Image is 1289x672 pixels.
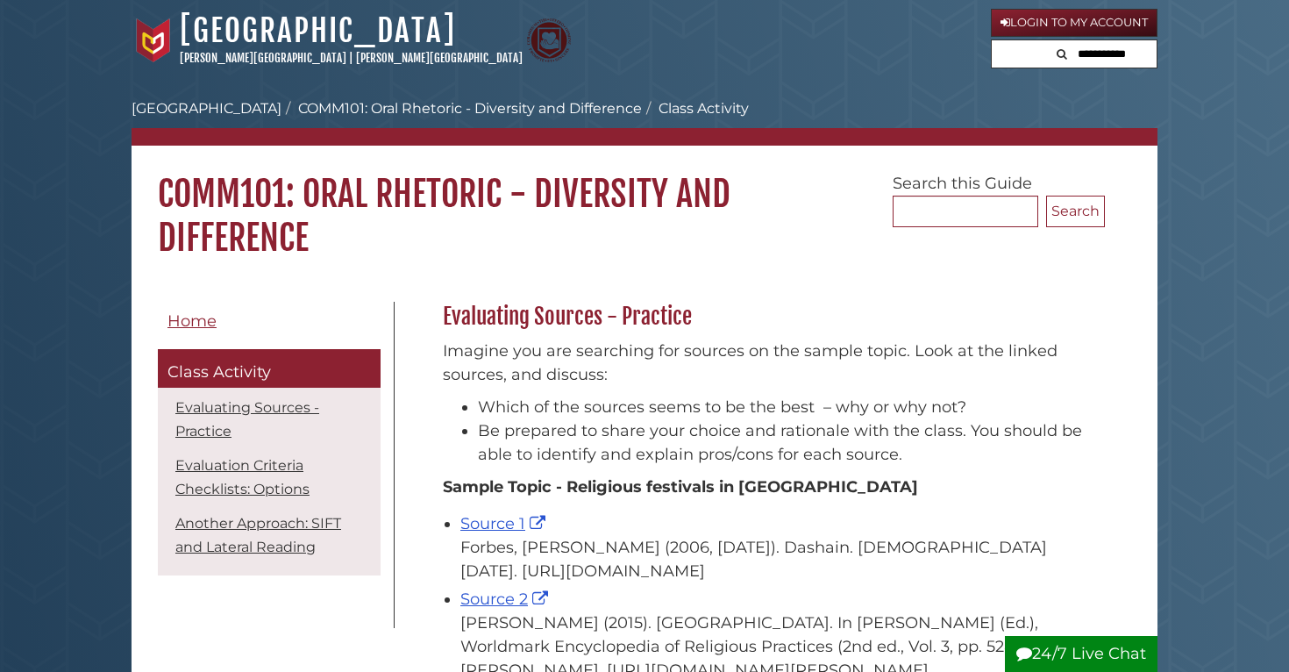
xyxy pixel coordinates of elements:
a: Class Activity [158,349,381,388]
div: Guide Pages [158,302,381,584]
a: Another Approach: SIFT and Lateral Reading [175,515,341,555]
i: Search [1057,48,1067,60]
h1: COMM101: Oral Rhetoric - Diversity and Difference [132,146,1157,260]
a: [GEOGRAPHIC_DATA] [180,11,456,50]
p: Imagine you are searching for sources on the sample topic. Look at the linked sources, and discuss: [443,340,1096,387]
h2: Evaluating Sources - Practice [434,303,1105,331]
a: Login to My Account [991,9,1157,37]
li: Be prepared to share your choice and rationale with the class. You should be able to identify and... [478,419,1096,467]
span: Home [167,311,217,331]
img: Calvin University [132,18,175,62]
a: Evaluation Criteria Checklists: Options [175,457,310,497]
a: Source 2 [460,590,552,609]
span: Class Activity [167,362,271,382]
img: Calvin Theological Seminary [527,18,571,62]
div: Forbes, [PERSON_NAME] (2006, [DATE]). Dashain. [DEMOGRAPHIC_DATA] [DATE]. [URL][DOMAIN_NAME] [460,536,1096,583]
a: [PERSON_NAME][GEOGRAPHIC_DATA] [180,51,346,65]
li: Which of the sources seems to be the best – why or why not? [478,396,1096,419]
a: [PERSON_NAME][GEOGRAPHIC_DATA] [356,51,523,65]
button: Search [1046,196,1105,227]
button: 24/7 Live Chat [1005,636,1157,672]
a: Home [158,302,381,341]
strong: Sample Topic - Religious festivals in [GEOGRAPHIC_DATA] [443,477,918,497]
button: Search [1051,40,1072,64]
a: Source 1 [460,514,550,533]
span: | [349,51,353,65]
a: [GEOGRAPHIC_DATA] [132,100,281,117]
a: Evaluating Sources - Practice [175,399,319,440]
a: COMM101: Oral Rhetoric - Diversity and Difference [298,100,642,117]
li: Class Activity [642,98,749,119]
nav: breadcrumb [132,98,1157,146]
